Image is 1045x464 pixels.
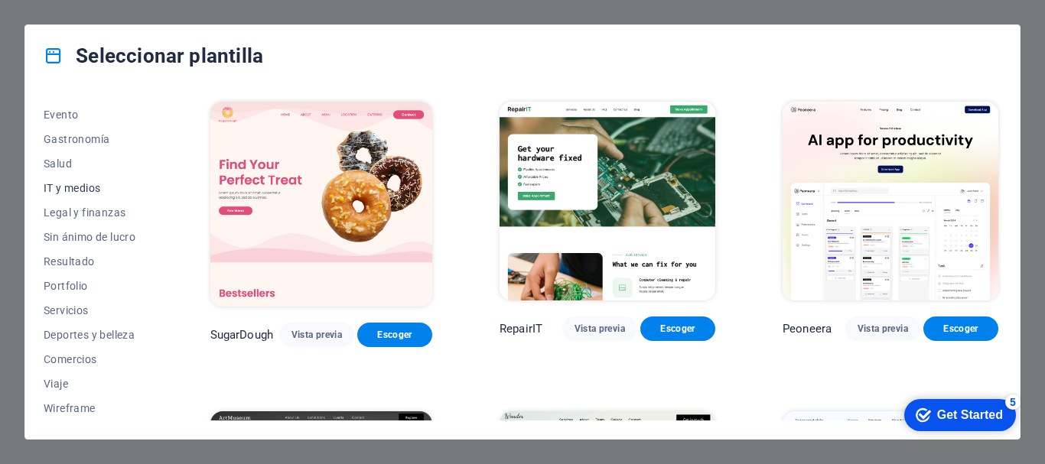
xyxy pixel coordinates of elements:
[653,323,703,335] span: Escoger
[44,225,143,249] button: Sin ánimo de lucro
[44,133,143,145] span: Gastronomía
[44,378,143,390] span: Viaje
[44,249,143,274] button: Resultado
[44,372,143,396] button: Viaje
[923,316,998,341] button: Escoger
[369,329,420,341] span: Escoger
[44,44,263,68] h4: Seleccionar plantilla
[640,316,715,341] button: Escoger
[44,347,143,372] button: Comercios
[291,329,342,341] span: Vista previa
[210,327,273,342] p: SugarDough
[44,274,143,298] button: Portfolio
[210,102,432,307] img: SugarDough
[500,102,715,300] img: RepairIT
[936,323,986,335] span: Escoger
[44,231,143,243] span: Sin ánimo de lucro
[44,402,143,414] span: Wireframe
[44,280,143,292] span: Portfolio
[44,298,143,323] button: Servicios
[44,176,143,200] button: IT y medios
[783,102,998,300] img: Peoneera
[845,316,920,341] button: Vista previa
[575,323,625,335] span: Vista previa
[12,8,124,40] div: Get Started 5 items remaining, 0% complete
[500,321,542,336] p: RepairIT
[44,127,143,151] button: Gastronomía
[44,323,143,347] button: Deportes y belleza
[279,323,354,347] button: Vista previa
[113,3,129,18] div: 5
[562,316,637,341] button: Vista previa
[44,396,143,420] button: Wireframe
[357,323,432,347] button: Escoger
[783,321,832,336] p: Peoneera
[45,17,111,31] div: Get Started
[44,206,143,219] span: Legal y finanzas
[44,304,143,316] span: Servicios
[44,151,143,176] button: Salud
[44,329,143,341] span: Deportes y belleza
[44,182,143,194] span: IT y medios
[44,255,143,268] span: Resultado
[44,157,143,170] span: Salud
[44,109,143,121] span: Evento
[44,353,143,365] span: Comercios
[44,200,143,225] button: Legal y finanzas
[44,102,143,127] button: Evento
[858,323,908,335] span: Vista previa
